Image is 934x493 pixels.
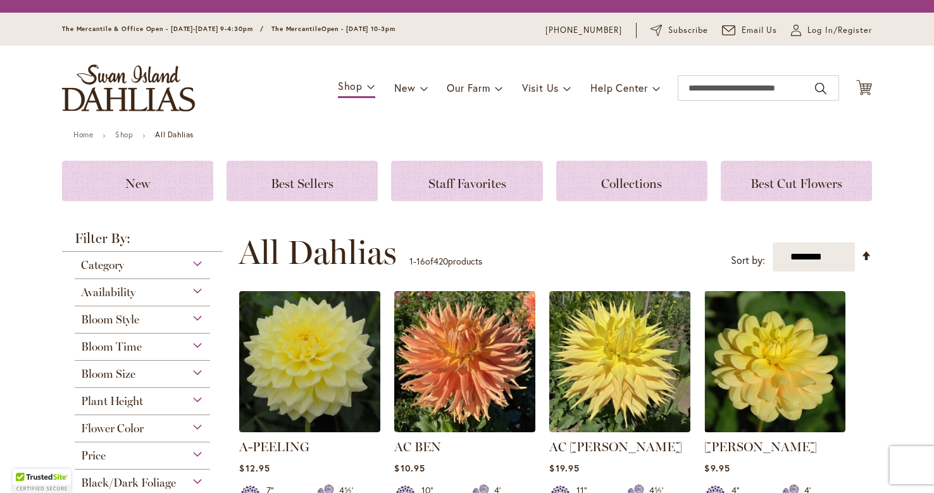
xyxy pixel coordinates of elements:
img: AC Jeri [549,291,690,432]
span: Open - [DATE] 10-3pm [321,25,395,33]
span: Collections [601,176,662,191]
span: $9.95 [704,462,730,474]
iframe: Launch Accessibility Center [9,448,45,484]
strong: Filter By: [62,232,223,252]
a: [PHONE_NUMBER] [545,24,622,37]
a: Log In/Register [791,24,872,37]
span: Shop [338,79,363,92]
span: New [394,81,415,94]
span: Flower Color [81,421,144,435]
a: AC BEN [394,439,441,454]
span: Category [81,258,124,272]
a: Collections [556,161,707,201]
span: Availability [81,285,135,299]
img: AHOY MATEY [704,291,845,432]
a: Subscribe [651,24,708,37]
a: AHOY MATEY [704,423,845,435]
span: All Dahlias [239,234,397,271]
button: Search [815,78,826,99]
span: $12.95 [239,462,270,474]
span: The Mercantile & Office Open - [DATE]-[DATE] 9-4:30pm / The Mercantile [62,25,321,33]
a: Best Cut Flowers [721,161,872,201]
a: New [62,161,213,201]
a: Email Us [722,24,778,37]
span: Staff Favorites [428,176,506,191]
label: Sort by: [731,249,765,272]
span: Bloom Size [81,367,135,381]
span: Plant Height [81,394,143,408]
span: 420 [433,255,448,267]
img: AC BEN [394,291,535,432]
span: Best Sellers [271,176,333,191]
span: $19.95 [549,462,579,474]
span: Our Farm [447,81,490,94]
span: New [125,176,150,191]
span: Email Us [742,24,778,37]
span: Help Center [590,81,648,94]
span: 16 [416,255,425,267]
a: A-PEELING [239,439,309,454]
a: Shop [115,130,133,139]
a: [PERSON_NAME] [704,439,817,454]
p: - of products [409,251,482,271]
a: store logo [62,65,195,111]
a: Home [73,130,93,139]
span: Price [81,449,106,463]
span: 1 [409,255,413,267]
a: Best Sellers [227,161,378,201]
span: Visit Us [522,81,559,94]
a: AC Jeri [549,423,690,435]
a: AC BEN [394,423,535,435]
a: AC [PERSON_NAME] [549,439,682,454]
img: A-Peeling [239,291,380,432]
span: Best Cut Flowers [750,176,842,191]
a: A-Peeling [239,423,380,435]
span: Bloom Style [81,313,139,327]
strong: All Dahlias [155,130,194,139]
span: Log In/Register [807,24,872,37]
span: Bloom Time [81,340,142,354]
a: Staff Favorites [391,161,542,201]
span: Black/Dark Foliage [81,476,176,490]
span: Subscribe [668,24,708,37]
span: $10.95 [394,462,425,474]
